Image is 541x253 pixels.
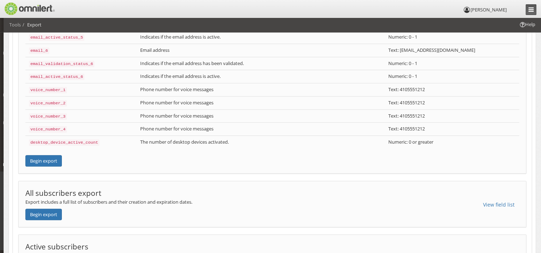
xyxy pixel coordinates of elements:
code: email_6 [29,48,49,54]
td: Text: 4105551212 [384,109,519,123]
a: Collapse Menu [526,4,536,15]
span: [PERSON_NAME] [471,6,507,13]
button: Begin export [25,209,62,220]
img: Omnilert [4,3,55,15]
td: Indicates if the email address has been validated. [137,57,384,70]
button: View field list [478,199,519,211]
code: email_active_status_5 [29,34,84,41]
td: Text: 4105551212 [384,83,519,96]
td: Numeric: 0 or greater [384,136,519,149]
td: Indicates if the email address is active. [137,31,384,44]
td: The number of desktop devices activated. [137,136,384,149]
td: Text: 4105551212 [384,96,519,109]
code: desktop_device_active_count [29,139,99,146]
td: Text: 4105551212 [384,123,519,136]
td: Phone number for voice messages [137,96,384,109]
td: Phone number for voice messages [137,123,384,136]
li: Export [21,21,41,28]
span: All subscribers export [25,188,101,198]
td: Text: [EMAIL_ADDRESS][DOMAIN_NAME] [384,44,519,57]
td: Phone number for voice messages [137,83,384,96]
code: email_validation_status_6 [29,61,94,67]
p: Export includes a full list of subscribers and their creation and expiration dates. [25,199,519,205]
code: voice_number_3 [29,113,67,120]
button: Begin export [25,155,62,167]
span: Help [519,21,535,28]
td: Numeric: 0 - 1 [384,31,519,44]
code: email_active_status_6 [29,74,84,80]
td: Indicates if the email address is active. [137,70,384,83]
li: Tools [9,21,21,28]
span: Active subscribers [25,242,88,252]
td: Numeric: 0 - 1 [384,70,519,83]
code: voice_number_2 [29,100,67,106]
span: Help [16,5,31,11]
td: Numeric: 0 - 1 [384,57,519,70]
code: voice_number_4 [29,126,67,133]
td: Phone number for voice messages [137,109,384,123]
td: Email address [137,44,384,57]
code: voice_number_1 [29,87,67,93]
